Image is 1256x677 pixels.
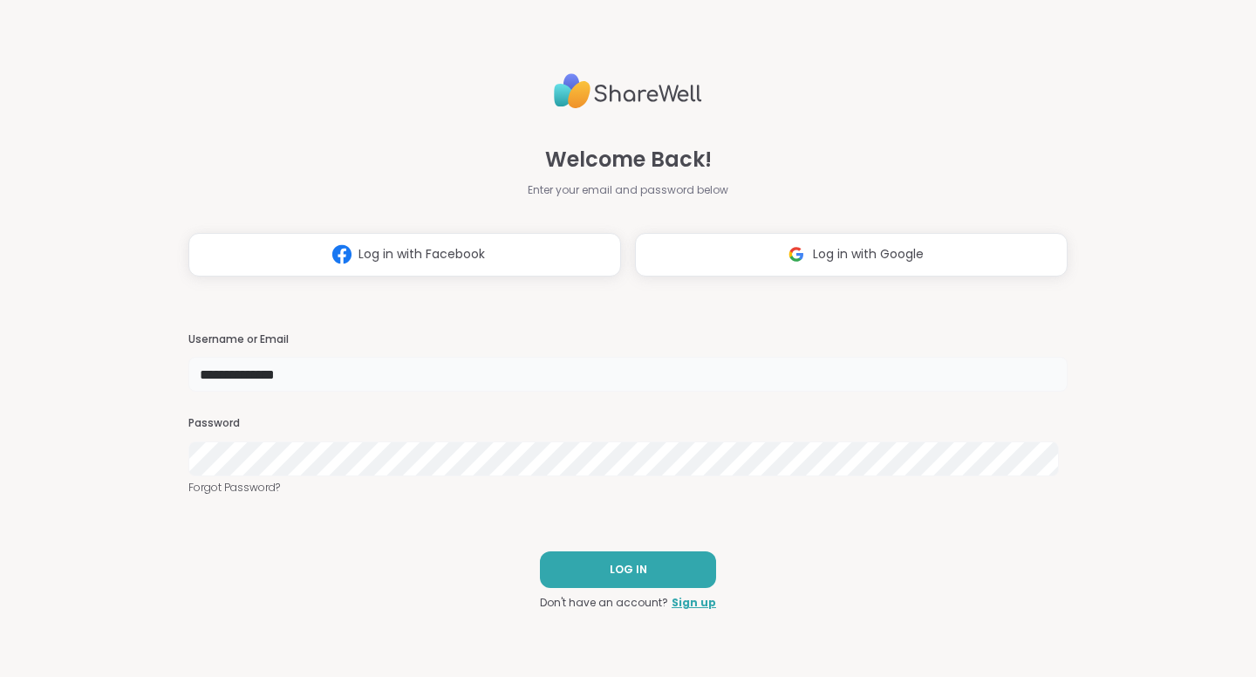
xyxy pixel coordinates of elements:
[672,595,716,611] a: Sign up
[325,238,358,270] img: ShareWell Logomark
[813,245,924,263] span: Log in with Google
[780,238,813,270] img: ShareWell Logomark
[545,144,712,175] span: Welcome Back!
[188,233,621,277] button: Log in with Facebook
[540,551,716,588] button: LOG IN
[635,233,1068,277] button: Log in with Google
[358,245,485,263] span: Log in with Facebook
[528,182,728,198] span: Enter your email and password below
[188,480,1068,496] a: Forgot Password?
[540,595,668,611] span: Don't have an account?
[554,66,702,116] img: ShareWell Logo
[188,332,1068,347] h3: Username or Email
[188,416,1068,431] h3: Password
[610,562,647,578] span: LOG IN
